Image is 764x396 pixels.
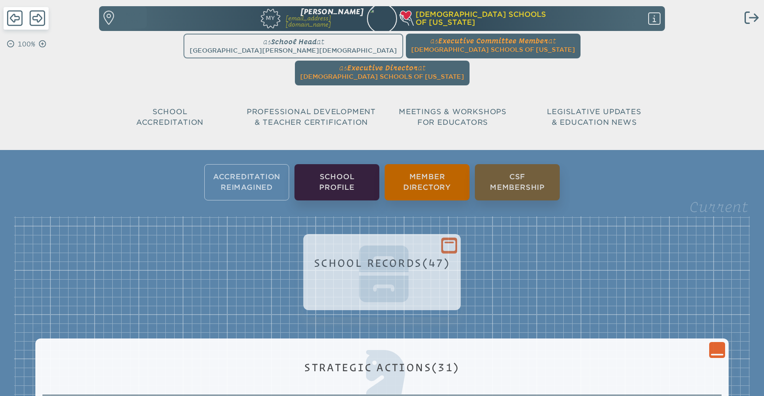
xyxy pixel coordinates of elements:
[136,108,203,127] span: School Accreditation
[297,61,468,82] a: asExecutive Directorat[DEMOGRAPHIC_DATA] Schools of [US_STATE]
[300,73,464,80] span: [DEMOGRAPHIC_DATA] Schools of [US_STATE]
[411,46,575,53] span: [DEMOGRAPHIC_DATA] Schools of [US_STATE]
[547,108,641,127] span: Legislative Updates & Education News
[401,11,664,27] div: Christian Schools of Florida
[399,108,507,127] span: Meetings & Workshops for Educators
[16,39,37,50] p: 100%
[247,108,376,127] span: Professional Development & Teacher Certification
[261,9,280,21] span: My
[286,15,363,27] p: [EMAIL_ADDRESS][DOMAIN_NAME]
[286,8,363,28] a: [PERSON_NAME][EMAIL_ADDRESS][DOMAIN_NAME]
[314,257,450,269] h1: School Records
[46,361,718,373] h1: Strategic Actions
[363,2,401,40] img: ab2f64bd-f266-4449-b109-de0db4cb3a06
[689,199,748,215] legend: Current
[401,11,616,27] a: [DEMOGRAPHIC_DATA] Schoolsof [US_STATE]
[385,164,470,200] li: Member Directory
[7,9,23,27] span: Back
[430,37,438,45] span: as
[347,64,418,72] span: Executive Director
[422,257,451,269] span: (47)
[408,34,579,55] a: asExecutive Committee Memberat[DEMOGRAPHIC_DATA] Schools of [US_STATE]
[475,164,560,200] li: CSF Membership
[219,7,280,28] a: My
[548,37,556,45] span: at
[115,11,143,26] p: Find a school
[301,8,363,16] span: [PERSON_NAME]
[418,64,425,72] span: at
[438,37,548,45] span: Executive Committee Member
[399,11,414,26] img: csf-heart-hand-light-thick-100.png
[432,361,460,373] span: (31)
[294,164,379,200] li: School Profile
[339,64,347,72] span: as
[401,11,616,27] h1: [DEMOGRAPHIC_DATA] Schools of [US_STATE]
[30,9,45,27] span: Forward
